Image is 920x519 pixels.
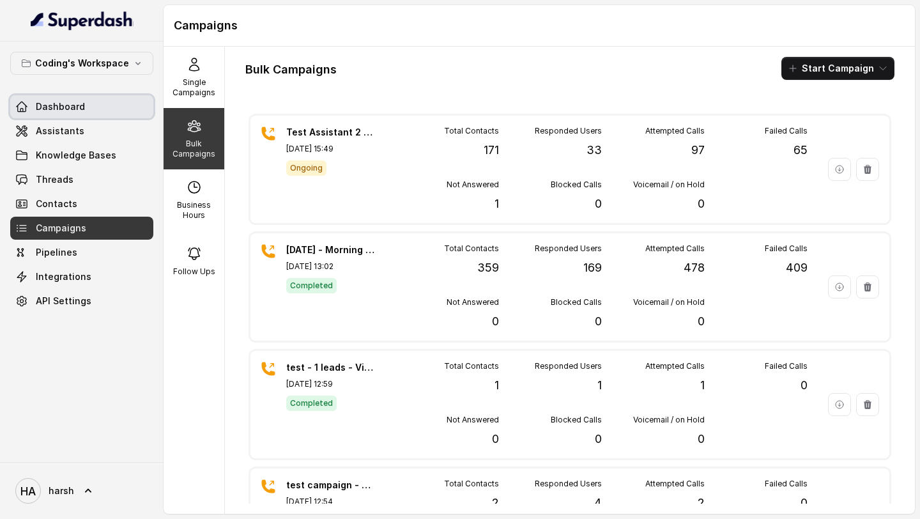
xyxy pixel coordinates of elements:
[698,494,705,512] p: 2
[444,126,499,136] p: Total Contacts
[174,15,905,36] h1: Campaigns
[447,415,499,425] p: Not Answered
[10,168,153,191] a: Threads
[10,290,153,313] a: API Settings
[645,479,705,489] p: Attempted Calls
[494,376,499,394] p: 1
[10,192,153,215] a: Contacts
[551,415,602,425] p: Blocked Calls
[595,313,602,330] p: 0
[645,244,705,254] p: Attempted Calls
[551,180,602,190] p: Blocked Calls
[691,141,705,159] p: 97
[535,244,602,254] p: Responded Users
[594,494,602,512] p: 4
[169,139,219,159] p: Bulk Campaigns
[10,95,153,118] a: Dashboard
[698,430,705,448] p: 0
[645,126,705,136] p: Attempted Calls
[286,497,376,507] p: [DATE] 12:54
[10,120,153,143] a: Assistants
[10,144,153,167] a: Knowledge Bases
[801,494,808,512] p: 0
[444,479,499,489] p: Total Contacts
[698,195,705,213] p: 0
[765,361,808,371] p: Failed Calls
[286,261,376,272] p: [DATE] 13:02
[765,126,808,136] p: Failed Calls
[645,361,705,371] p: Attempted Calls
[10,473,153,509] a: harsh
[245,59,337,80] h1: Bulk Campaigns
[444,361,499,371] p: Total Contacts
[169,200,219,221] p: Business Hours
[10,217,153,240] a: Campaigns
[169,77,219,98] p: Single Campaigns
[10,52,153,75] button: Coding's Workspace
[286,126,376,139] p: Test Assistant 2 User testing
[286,244,376,256] p: [DATE] - Morning campaign - 359 Leads
[633,415,705,425] p: Voicemail / on Hold
[597,376,602,394] p: 1
[286,144,376,154] p: [DATE] 15:49
[35,56,129,71] p: Coding's Workspace
[286,479,376,492] p: test campaign - 2 Leads
[535,479,602,489] p: Responded Users
[786,259,808,277] p: 409
[492,430,499,448] p: 0
[583,259,602,277] p: 169
[551,297,602,307] p: Blocked Calls
[698,313,705,330] p: 0
[494,195,499,213] p: 1
[173,267,215,277] p: Follow Ups
[595,195,602,213] p: 0
[492,494,499,512] p: 2
[444,244,499,254] p: Total Contacts
[10,265,153,288] a: Integrations
[10,241,153,264] a: Pipelines
[586,141,602,159] p: 33
[286,396,337,411] span: Completed
[477,259,499,277] p: 359
[286,278,337,293] span: Completed
[633,180,705,190] p: Voicemail / on Hold
[781,57,894,80] button: Start Campaign
[595,430,602,448] p: 0
[492,313,499,330] p: 0
[801,376,808,394] p: 0
[447,180,499,190] p: Not Answered
[31,10,134,31] img: light.svg
[700,376,705,394] p: 1
[765,244,808,254] p: Failed Calls
[793,141,808,159] p: 65
[286,361,376,374] p: test - 1 leads - Vishwa
[286,379,376,389] p: [DATE] 12:59
[684,259,705,277] p: 478
[447,297,499,307] p: Not Answered
[535,126,602,136] p: Responded Users
[484,141,499,159] p: 171
[286,160,326,176] span: Ongoing
[765,479,808,489] p: Failed Calls
[535,361,602,371] p: Responded Users
[633,297,705,307] p: Voicemail / on Hold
